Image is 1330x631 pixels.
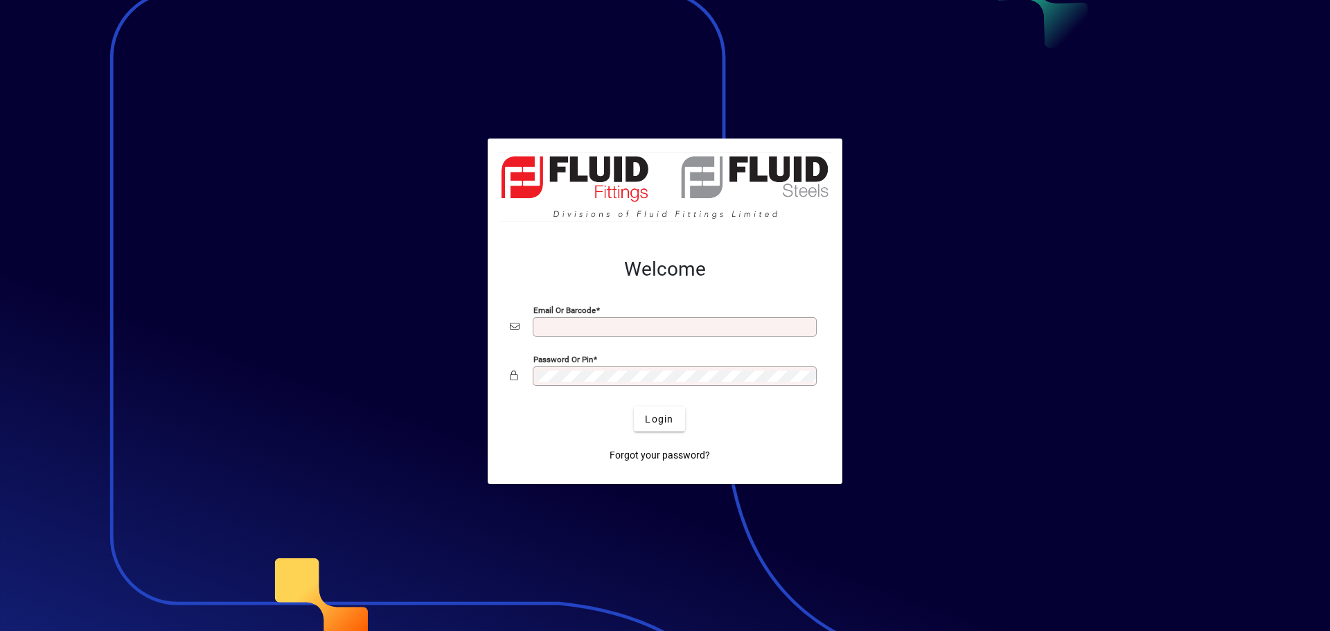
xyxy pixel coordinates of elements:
mat-label: Email or Barcode [533,305,596,315]
span: Forgot your password? [610,448,710,463]
h2: Welcome [510,258,820,281]
a: Forgot your password? [604,443,716,468]
mat-label: Password or Pin [533,355,593,364]
span: Login [645,412,673,427]
button: Login [634,407,684,432]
